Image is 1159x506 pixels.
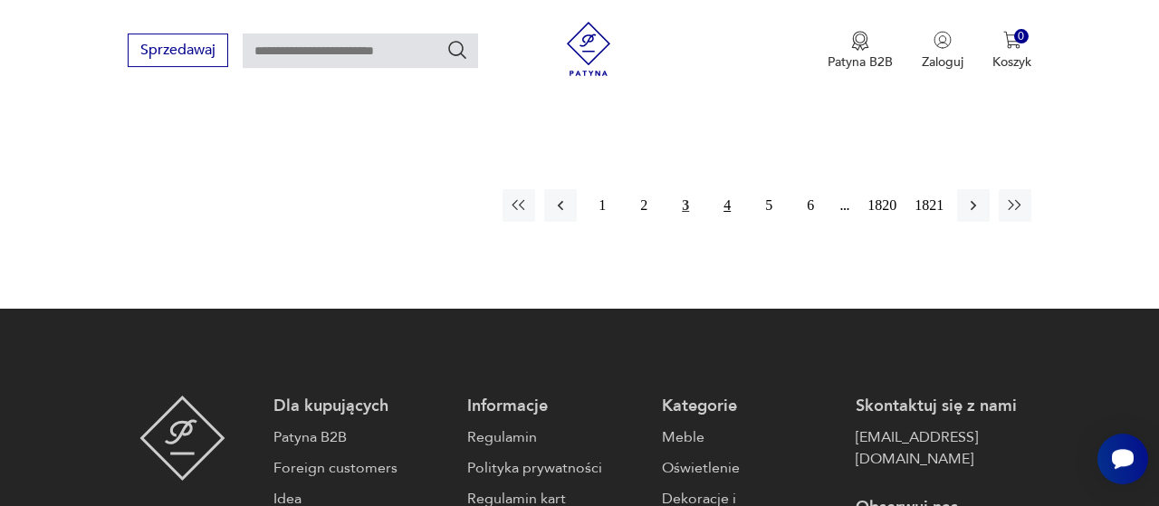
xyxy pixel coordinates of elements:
[561,22,616,76] img: Patyna - sklep z meblami i dekoracjami vintage
[828,31,893,71] button: Patyna B2B
[910,189,948,222] button: 1821
[828,31,893,71] a: Ikona medaluPatyna B2B
[922,53,963,71] p: Zaloguj
[273,396,449,417] p: Dla kupujących
[586,189,618,222] button: 1
[139,396,225,481] img: Patyna - sklep z meblami i dekoracjami vintage
[128,45,228,58] a: Sprzedawaj
[828,53,893,71] p: Patyna B2B
[856,396,1031,417] p: Skontaktuj się z nami
[863,189,901,222] button: 1820
[662,457,838,479] a: Oświetlenie
[662,396,838,417] p: Kategorie
[446,39,468,61] button: Szukaj
[467,457,643,479] a: Polityka prywatności
[934,31,952,49] img: Ikonka użytkownika
[851,31,869,51] img: Ikona medalu
[711,189,743,222] button: 4
[273,426,449,448] a: Patyna B2B
[662,426,838,448] a: Meble
[1014,29,1030,44] div: 0
[992,31,1031,71] button: 0Koszyk
[1003,31,1021,49] img: Ikona koszyka
[1097,434,1148,484] iframe: Smartsupp widget button
[856,426,1031,470] a: [EMAIL_ADDRESS][DOMAIN_NAME]
[992,53,1031,71] p: Koszyk
[627,189,660,222] button: 2
[922,31,963,71] button: Zaloguj
[128,33,228,67] button: Sprzedawaj
[794,189,827,222] button: 6
[273,457,449,479] a: Foreign customers
[669,189,702,222] button: 3
[752,189,785,222] button: 5
[467,396,643,417] p: Informacje
[467,426,643,448] a: Regulamin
